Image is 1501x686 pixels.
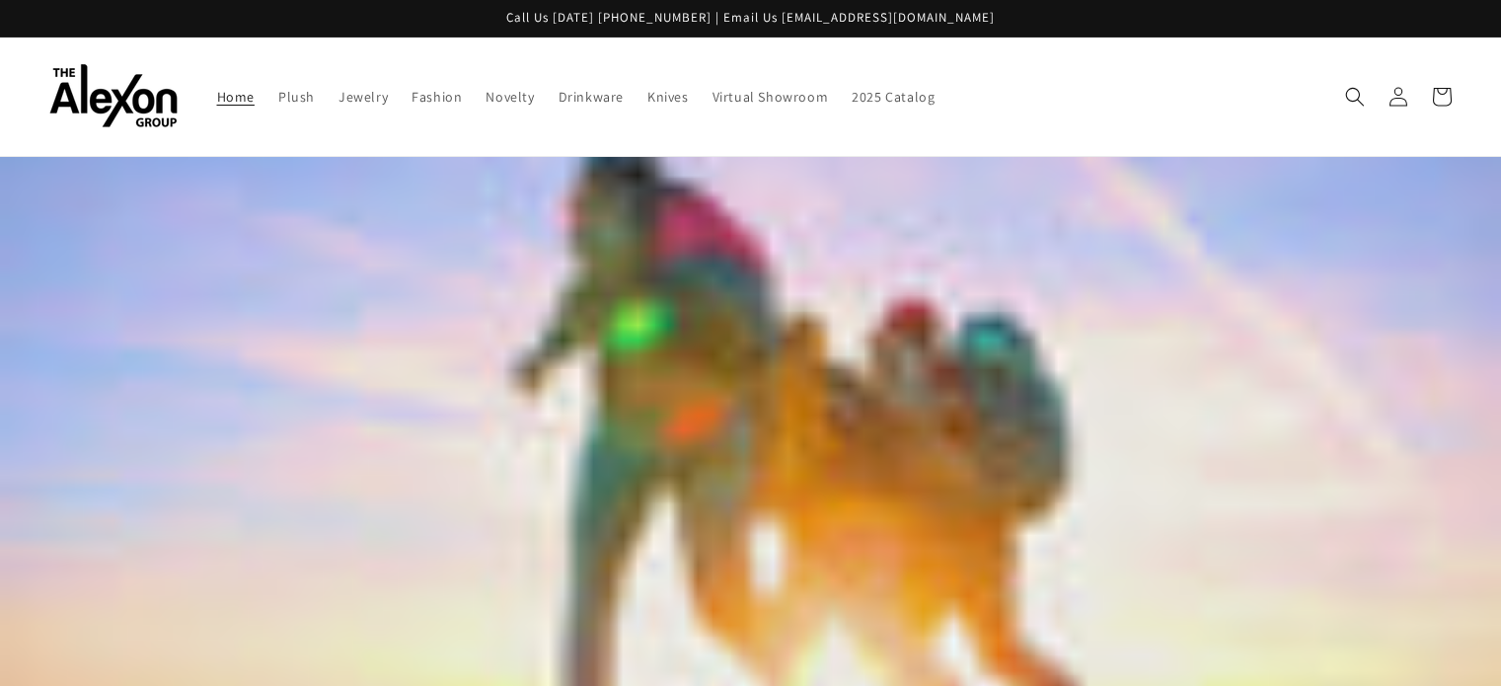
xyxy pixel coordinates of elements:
[205,76,266,117] a: Home
[474,76,546,117] a: Novelty
[338,88,388,106] span: Jewelry
[636,76,701,117] a: Knives
[217,88,255,106] span: Home
[559,88,624,106] span: Drinkware
[486,88,534,106] span: Novelty
[412,88,462,106] span: Fashion
[547,76,636,117] a: Drinkware
[647,88,689,106] span: Knives
[701,76,841,117] a: Virtual Showroom
[49,64,178,128] img: The Alexon Group
[713,88,829,106] span: Virtual Showroom
[278,88,315,106] span: Plush
[1333,75,1377,118] summary: Search
[266,76,327,117] a: Plush
[327,76,400,117] a: Jewelry
[840,76,946,117] a: 2025 Catalog
[400,76,474,117] a: Fashion
[852,88,935,106] span: 2025 Catalog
